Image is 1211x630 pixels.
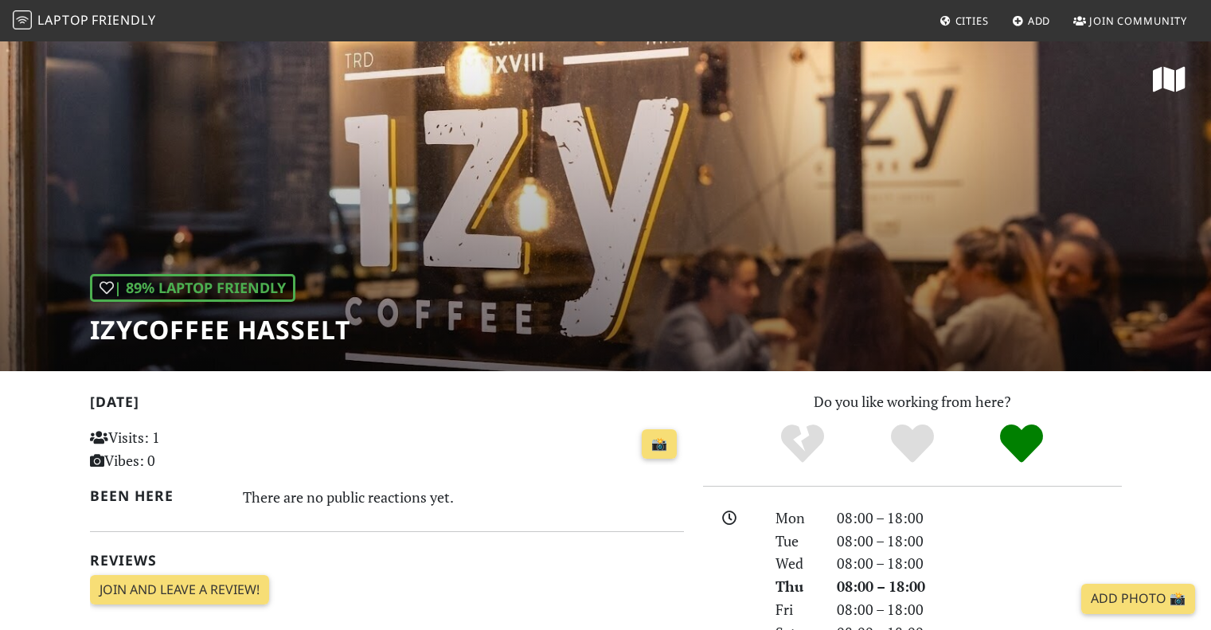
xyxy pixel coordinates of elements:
[90,575,269,605] a: Join and leave a review!
[827,575,1131,598] div: 08:00 – 18:00
[13,10,32,29] img: LaptopFriendly
[1081,584,1195,614] a: Add Photo 📸
[92,11,155,29] span: Friendly
[1089,14,1187,28] span: Join Community
[955,14,989,28] span: Cities
[13,7,156,35] a: LaptopFriendly LaptopFriendly
[748,422,857,466] div: No
[766,530,826,553] div: Tue
[766,598,826,621] div: Fri
[90,552,684,569] h2: Reviews
[642,429,677,460] a: 📸
[243,484,684,510] div: There are no public reactions yet.
[703,390,1122,413] p: Do you like working from here?
[90,426,275,472] p: Visits: 1 Vibes: 0
[766,552,826,575] div: Wed
[827,598,1131,621] div: 08:00 – 18:00
[90,274,295,302] div: | 89% Laptop Friendly
[1028,14,1051,28] span: Add
[766,575,826,598] div: Thu
[1006,6,1057,35] a: Add
[90,487,225,504] h2: Been here
[37,11,89,29] span: Laptop
[90,315,350,345] h1: IzyCoffee Hasselt
[967,422,1076,466] div: Definitely!
[827,530,1131,553] div: 08:00 – 18:00
[90,393,684,417] h2: [DATE]
[766,507,826,530] div: Mon
[933,6,995,35] a: Cities
[857,422,967,466] div: Yes
[827,552,1131,575] div: 08:00 – 18:00
[1067,6,1193,35] a: Join Community
[827,507,1131,530] div: 08:00 – 18:00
